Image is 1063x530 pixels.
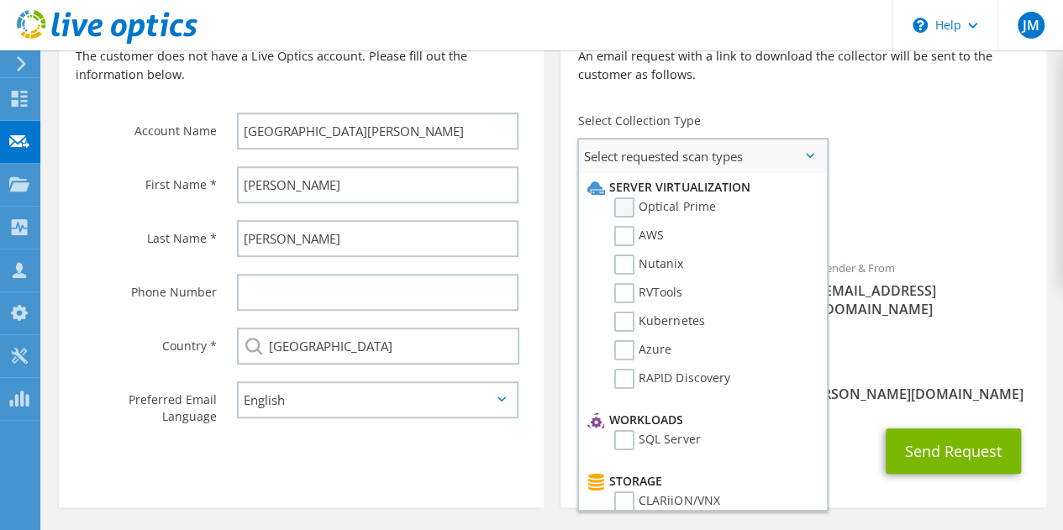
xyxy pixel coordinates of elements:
span: JM [1018,12,1045,39]
svg: \n [913,18,928,33]
label: Account Name [76,113,216,139]
p: The customer does not have a Live Optics account. Please fill out the information below. [76,47,527,84]
label: Kubernetes [614,312,704,332]
div: Sender & From [803,250,1046,327]
label: Azure [614,340,671,360]
label: Country * [76,328,216,354]
label: AWS [614,226,664,246]
label: First Name * [76,166,216,193]
div: Requested Collections [560,180,1045,242]
button: Send Request [886,428,1021,474]
li: Storage [583,471,818,491]
p: An email request with a link to download the collector will be sent to the customer as follows. [577,47,1029,84]
label: Optical Prime [614,197,715,218]
label: SQL Server [614,430,700,450]
label: CLARiiON/VNX [614,491,719,512]
label: RAPID Discovery [614,369,729,389]
label: Last Name * [76,220,216,247]
label: Phone Number [76,274,216,301]
div: CC & Reply To [560,354,1045,412]
div: To [560,250,803,345]
li: Workloads [583,410,818,430]
span: [EMAIL_ADDRESS][DOMAIN_NAME] [820,281,1029,318]
label: Nutanix [614,255,683,275]
label: Preferred Email Language [76,381,216,425]
label: RVTools [614,283,682,303]
label: Select Collection Type [577,113,700,129]
li: Server Virtualization [583,177,818,197]
span: Select requested scan types [579,139,826,173]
